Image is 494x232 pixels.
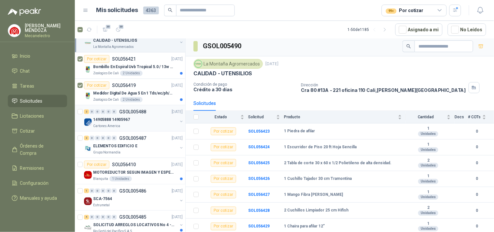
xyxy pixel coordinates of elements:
p: GSOL005485 [119,215,146,220]
p: Condición de pago [193,82,296,87]
span: 4363 [143,7,159,14]
p: CALIDAD - UTENSILIOS [93,37,137,44]
div: Por cotizar [211,159,236,167]
div: Unidades [418,131,438,137]
a: SOL056424 [248,145,270,149]
p: [DATE] [172,82,183,89]
p: Cra 80 #13A - 221 oficina 110 Cali , [PERSON_NAME][GEOGRAPHIC_DATA] [301,87,466,93]
div: 2 Unidades [120,71,143,76]
img: Company Logo [8,24,21,37]
p: [DATE] [265,61,278,67]
p: [DATE] [172,214,183,221]
p: [DATE] [172,109,183,115]
button: 20 [100,24,110,35]
a: Por cotizarSOL056421[DATE] Company LogoBombillo En Espiral Uvb Tropical 5.0 / 13w Reptiles (ectot... [75,52,185,79]
b: 2 Cuchillos Limpiador 25 cm Hifish [284,208,348,213]
span: Configuración [20,180,49,187]
span: Licitaciones [20,112,44,120]
p: Mecanelectro [25,34,67,38]
p: SOL056410 [112,162,136,167]
div: La Montaña Agromercados [193,59,263,69]
a: Manuales y ayuda [8,192,67,204]
p: Dirección [301,83,466,87]
span: Estado [203,115,239,119]
a: SOL056427 [248,192,270,197]
b: 1 Mango Fibra [PERSON_NAME] [284,192,343,197]
p: SOL056419 [112,83,136,88]
button: 20 [113,24,123,35]
p: [PERSON_NAME] MENDOZA [25,23,67,33]
p: SCA-7564 [93,196,112,202]
div: 2 [84,136,89,140]
span: Solicitudes [20,97,43,105]
div: 0 [90,215,94,220]
b: 0 [468,176,486,182]
b: 2 [406,205,451,210]
b: 1 [406,142,451,147]
span: Manuales y ayuda [20,195,57,202]
img: Company Logo [84,118,92,126]
b: 1 [406,126,451,131]
a: 7 0 0 0 0 0 GSOL005490[DATE] Company LogoCALIDAD - UTENSILIOSLa Montaña Agromercados [84,29,184,50]
b: 1 Cuchillo Tajador 30 cm Tramontina [284,176,352,181]
div: 1 Unidades [109,176,132,181]
div: 0 [95,189,100,193]
a: Cotizar [8,125,67,137]
span: Remisiones [20,165,44,172]
div: Por cotizar [84,55,109,63]
b: 0 [468,160,486,166]
a: 2 0 0 0 0 0 GSOL005487[DATE] Company LogoELEMENTOS EDIFICIO EGrupo Normandía [84,134,184,155]
div: 0 [101,109,106,114]
a: SOL056429 [248,224,270,228]
div: 0 [112,109,117,114]
p: [DATE] [172,162,183,168]
a: Remisiones [8,162,67,174]
div: 0 [101,136,106,140]
img: Company Logo [84,224,92,232]
h1: Mis solicitudes [96,6,138,15]
div: Por cotizar [84,161,109,168]
a: SOL056423 [248,129,270,134]
span: 20 [118,24,124,29]
span: Órdenes de Compra [20,142,61,157]
a: 1 0 0 0 0 0 GSOL005486[DATE] Company LogoSCA-7564Estrumetal [84,187,184,208]
div: Unidades [418,226,438,231]
p: Zoologico De Cali [93,97,119,102]
div: Unidades [418,163,438,168]
div: 0 [106,189,111,193]
div: Solicitudes [193,100,216,107]
div: 0 [90,136,94,140]
div: 0 [112,215,117,220]
div: 0 [101,189,106,193]
p: Cartones America [93,123,120,129]
div: Por cotizar [386,7,423,14]
a: Configuración [8,177,67,189]
a: Tareas [8,80,67,92]
div: 1 [84,189,89,193]
b: 1 Piedra de afilar [284,129,315,134]
div: 0 [106,109,111,114]
div: 0 [95,136,100,140]
div: 0 [106,136,111,140]
th: Docs [455,111,468,123]
p: Bombillo En Espiral Uvb Tropical 5.0 / 13w Reptiles (ectotermos) [93,64,174,70]
div: 0 [90,189,94,193]
span: 20 [105,24,111,29]
img: Company Logo [195,60,202,67]
a: Chat [8,65,67,77]
b: 0 [468,223,486,229]
div: Por cotizar [211,207,236,214]
img: Company Logo [84,65,92,73]
span: Tareas [20,82,35,90]
div: 0 [95,215,100,220]
span: search [406,44,411,49]
div: Unidades [418,147,438,152]
b: 0 [468,192,486,198]
div: Unidades [418,195,438,200]
b: 1 [406,174,451,179]
div: Por cotizar [211,127,236,135]
a: Inicio [8,50,67,62]
p: ELEMENTOS EDIFICIO E [93,143,137,149]
b: SOL056425 [248,161,270,165]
